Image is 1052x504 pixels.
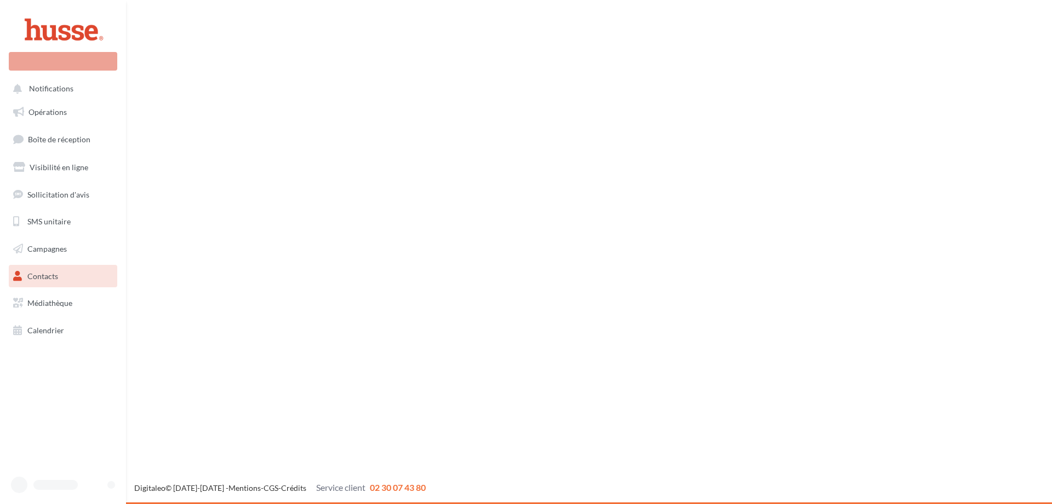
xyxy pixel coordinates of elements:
[7,101,119,124] a: Opérations
[7,292,119,315] a: Médiathèque
[7,237,119,260] a: Campagnes
[281,483,306,493] a: Crédits
[7,265,119,288] a: Contacts
[9,52,117,71] div: Nouvelle campagne
[7,319,119,342] a: Calendrier
[264,483,278,493] a: CGS
[29,84,73,94] span: Notifications
[7,128,119,151] a: Boîte de réception
[228,483,261,493] a: Mentions
[7,156,119,179] a: Visibilité en ligne
[27,244,67,253] span: Campagnes
[28,107,67,117] span: Opérations
[27,217,71,226] span: SMS unitaire
[316,482,365,493] span: Service client
[27,189,89,199] span: Sollicitation d'avis
[27,298,72,308] span: Médiathèque
[30,163,88,172] span: Visibilité en ligne
[27,326,64,335] span: Calendrier
[7,210,119,233] a: SMS unitaire
[370,482,426,493] span: 02 30 07 43 80
[134,483,426,493] span: © [DATE]-[DATE] - - -
[27,271,58,281] span: Contacts
[134,483,165,493] a: Digitaleo
[28,135,90,144] span: Boîte de réception
[7,183,119,206] a: Sollicitation d'avis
